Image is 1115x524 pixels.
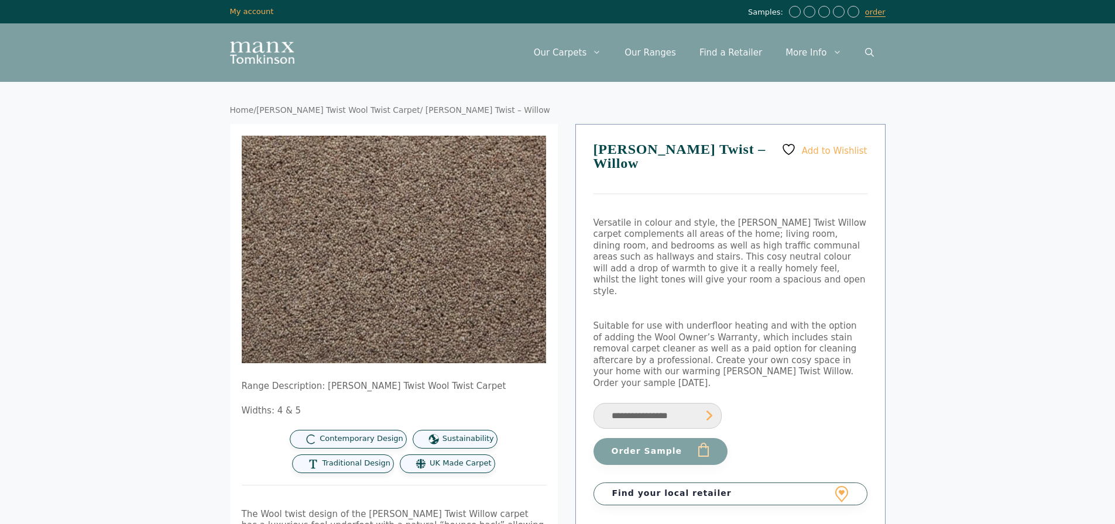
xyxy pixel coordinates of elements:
a: Open Search Bar [853,35,886,70]
span: Traditional Design [322,458,390,468]
p: Suitable for use with underfloor heating and with the option of adding the Wool Owner’s Warranty,... [593,320,867,389]
span: UK Made Carpet [430,458,491,468]
a: My account [230,7,274,16]
nav: Primary [522,35,886,70]
a: Find your local retailer [593,482,867,505]
p: Versatile in colour and style, the [PERSON_NAME] Twist Willow carpet complements all areas of the... [593,218,867,298]
p: Range Description: [PERSON_NAME] Twist Wool Twist Carpet [242,381,546,392]
span: Samples: [748,8,786,18]
a: Add to Wishlist [781,142,867,157]
a: order [865,8,886,17]
nav: Breadcrumb [230,105,886,116]
h1: [PERSON_NAME] Twist – Willow [593,142,867,194]
span: Add to Wishlist [802,145,867,156]
a: Our Ranges [613,35,688,70]
a: Home [230,105,254,115]
a: [PERSON_NAME] Twist Wool Twist Carpet [256,105,420,115]
a: Our Carpets [522,35,613,70]
span: Contemporary Design [320,434,403,444]
img: Manx Tomkinson [230,42,294,64]
a: Find a Retailer [688,35,774,70]
p: Widths: 4 & 5 [242,405,546,417]
a: More Info [774,35,853,70]
span: Sustainability [442,434,494,444]
button: Order Sample [593,438,728,465]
